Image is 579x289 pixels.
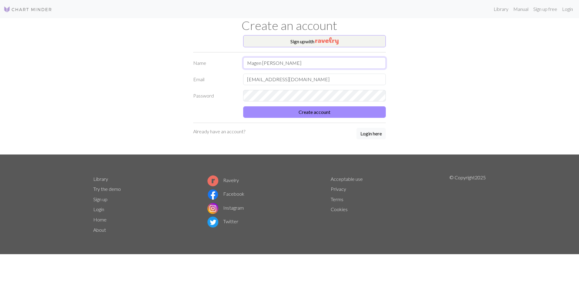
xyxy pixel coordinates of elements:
p: Already have an account? [193,128,245,135]
button: Create account [243,106,386,118]
a: Library [93,176,108,182]
a: Cookies [331,206,348,212]
a: Privacy [331,186,346,192]
img: Twitter logo [207,217,218,228]
a: Sign up free [531,3,560,15]
a: Twitter [207,218,238,224]
a: Terms [331,196,343,202]
a: Home [93,217,107,222]
a: Facebook [207,191,244,197]
button: Sign upwith [243,35,386,47]
a: About [93,227,106,233]
h1: Create an account [90,18,489,33]
a: Acceptable use [331,176,363,182]
img: Ravelry logo [207,175,218,186]
img: Instagram logo [207,203,218,214]
a: Login [560,3,575,15]
a: Sign up [93,196,108,202]
a: Manual [511,3,531,15]
button: Login here [356,128,386,139]
label: Email [190,74,240,85]
a: Library [491,3,511,15]
a: Login here [356,128,386,140]
a: Ravelry [207,177,239,183]
img: Facebook logo [207,189,218,200]
a: Login [93,206,104,212]
p: © Copyright 2025 [449,174,486,235]
label: Password [190,90,240,101]
img: Ravelry [315,37,339,45]
a: Try the demo [93,186,121,192]
label: Name [190,57,240,69]
img: Logo [4,6,52,13]
a: Instagram [207,205,244,211]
